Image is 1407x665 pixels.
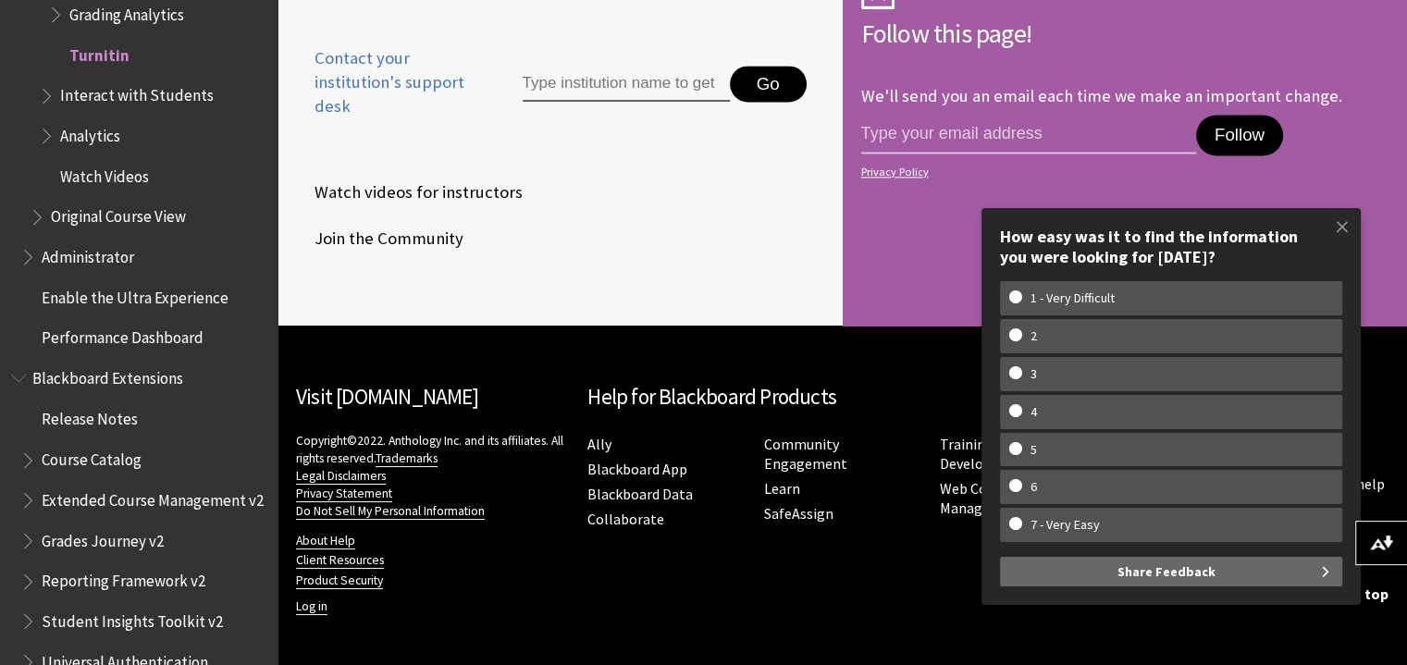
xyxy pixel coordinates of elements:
a: Do Not Sell My Personal Information [296,503,485,520]
span: Turnitin [69,40,130,65]
a: Visit [DOMAIN_NAME] [296,383,478,410]
a: Learn [763,479,799,499]
button: Share Feedback [1000,557,1342,586]
a: Join the Community [296,225,467,252]
w-span: 6 [1009,479,1058,495]
w-span: 3 [1009,366,1058,382]
a: About Help [296,533,355,549]
span: Contact your institution's support desk [296,46,480,119]
a: Trademarks [376,450,438,467]
span: Watch Videos [60,161,149,186]
a: Training and Development Manager [940,435,1085,474]
a: Contact your institution's support desk [296,46,480,142]
a: SafeAssign [763,504,833,523]
w-span: 2 [1009,328,1058,344]
span: Analytics [60,120,120,145]
h2: Follow this page! [861,14,1389,53]
span: Student Insights Toolkit v2 [42,605,223,630]
span: Course Catalog [42,444,142,469]
a: Log in [296,598,327,615]
span: Original Course View [51,202,186,227]
a: Community Engagement [763,435,846,474]
button: Follow [1196,115,1283,155]
span: Reporting Framework v2 [42,565,205,590]
button: Go [730,66,807,103]
span: Blackboard Extensions [32,363,183,388]
a: Watch videos for instructors [296,179,526,206]
a: Client Resources [296,552,384,569]
a: Privacy Statement [296,486,392,502]
span: Interact with Students [60,80,214,105]
div: How easy was it to find the information you were looking for [DATE]? [1000,227,1342,266]
span: Performance Dashboard [42,323,204,348]
w-span: 5 [1009,442,1058,458]
span: Watch videos for instructors [296,179,523,206]
a: Blackboard Data [587,485,693,504]
w-span: 1 - Very Difficult [1009,290,1136,306]
a: Blackboard App [587,460,687,479]
w-span: 4 [1009,404,1058,420]
span: Join the Community [296,225,463,252]
a: Legal Disclaimers [296,468,386,485]
a: Product Security [296,573,383,589]
span: Share Feedback [1117,557,1216,586]
a: Ally [587,435,611,454]
a: Privacy Policy [861,166,1384,179]
span: Administrator [42,241,134,266]
span: Grades Journey v2 [42,524,164,549]
input: email address [861,115,1196,154]
input: Type institution name to get support [523,66,730,103]
h2: Help for Blackboard Products [587,381,1097,413]
span: Release Notes [42,403,138,428]
p: Copyright©2022. Anthology Inc. and its affiliates. All rights reserved. [296,432,569,520]
span: Enable the Ultra Experience [42,282,228,307]
a: Web Community Manager [940,479,1045,518]
span: Extended Course Management v2 [42,484,264,509]
a: Collaborate [587,510,664,529]
p: We'll send you an email each time we make an important change. [861,85,1342,106]
w-span: 7 - Very Easy [1009,517,1121,533]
